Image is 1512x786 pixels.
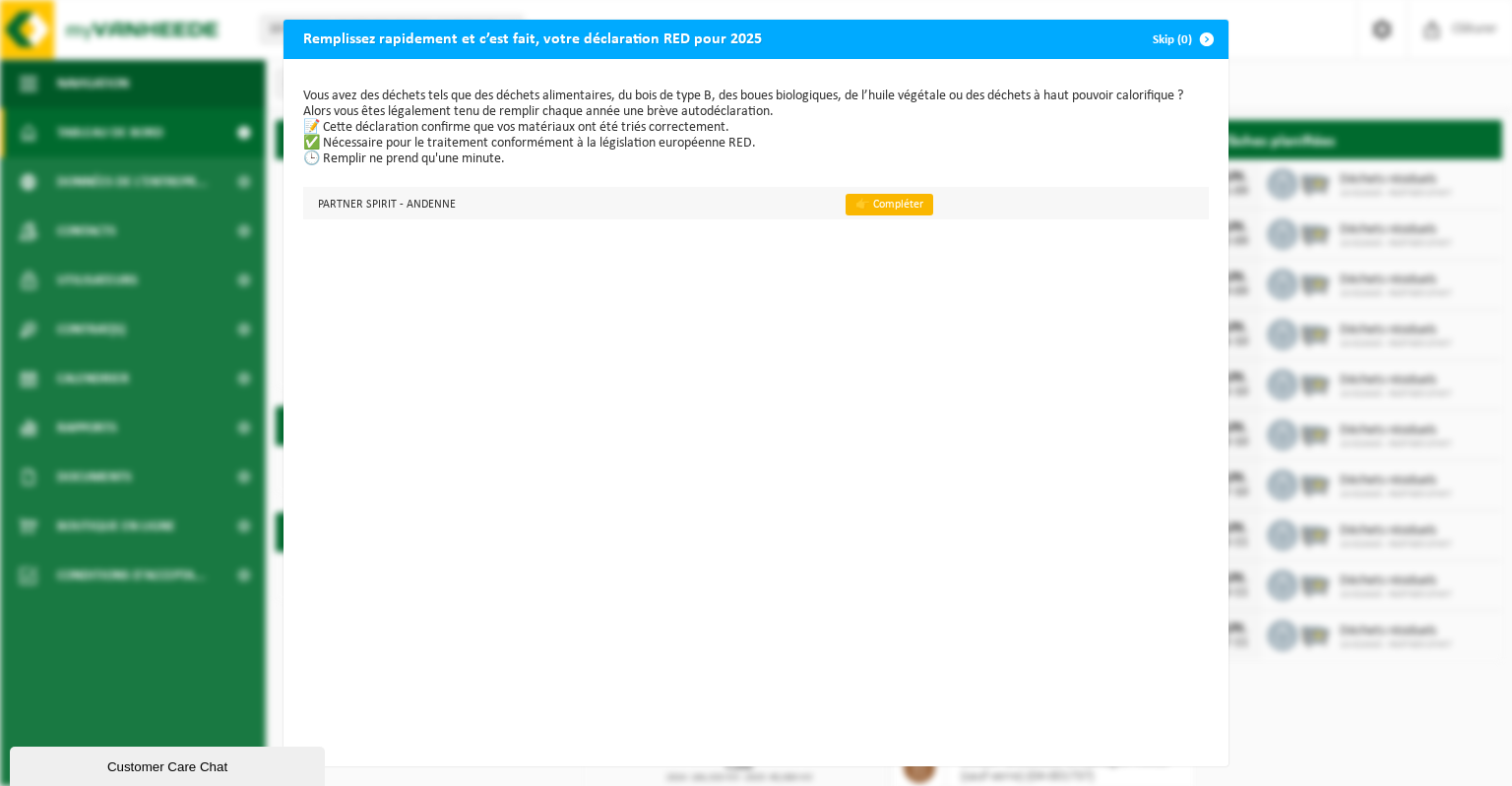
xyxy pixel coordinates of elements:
iframe: chat widget [10,743,329,786]
td: PARTNER SPIRIT - ANDENNE [303,187,829,219]
h2: Remplissez rapidement et c’est fait, votre déclaration RED pour 2025 [283,20,782,57]
a: 👉 Compléter [846,194,933,215]
button: Skip (0) [1137,20,1227,59]
p: Vous avez des déchets tels que des déchets alimentaires, du bois de type B, des boues biologiques... [303,89,1209,167]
